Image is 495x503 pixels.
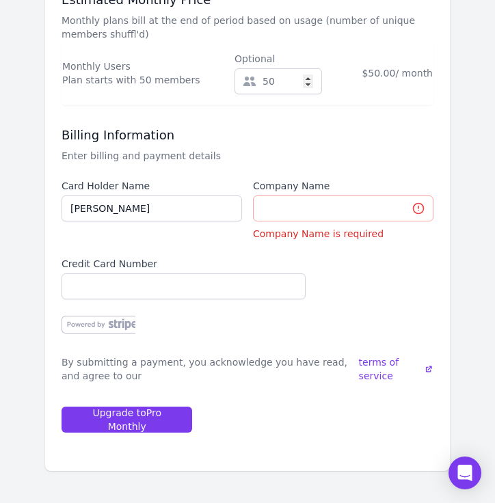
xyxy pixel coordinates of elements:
h3: Billing Information [62,127,433,144]
iframe: Secure card payment input frame [70,280,297,293]
label: Card Holder Name [62,179,150,193]
button: Upgrade toPro Monthly [62,407,192,433]
p: Monthly plans bill at the end of period based on usage (number of unique members shuffl'd) [62,14,433,41]
span: Optional [235,52,275,66]
p: Enter billing and payment details [62,149,433,163]
span: $50.00 / month [345,66,433,80]
span: Monthly Users [62,59,233,73]
div: Open Intercom Messenger [449,457,481,489]
label: Company Name [253,179,330,193]
span: By submitting a payment, you acknowledge you have read, and agree to our [62,355,356,383]
label: Credit Card Number [62,257,306,271]
span: Plan starts with 50 members [62,73,233,87]
a: terms of service [359,355,433,383]
span: terms of service [359,355,420,383]
p: Company Name is required [253,227,433,241]
div: Upgrade to Pro Monthly [73,406,180,433]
